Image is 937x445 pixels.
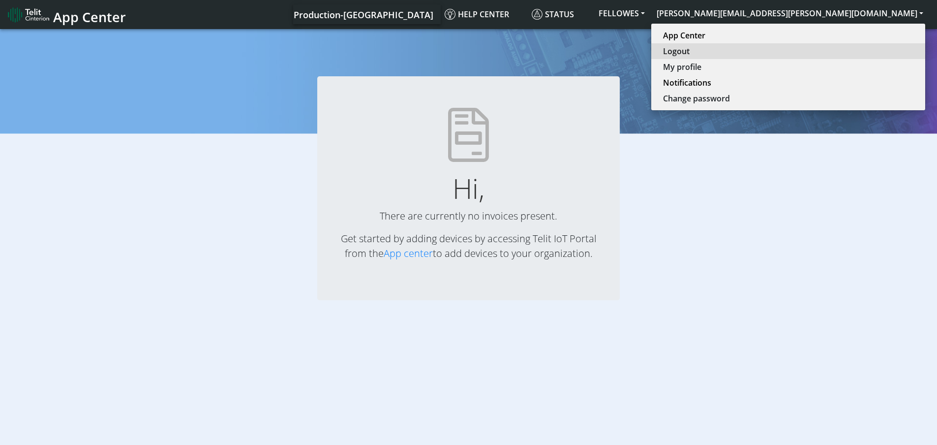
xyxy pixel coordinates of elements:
[8,7,49,23] img: logo-telit-cinterion-gw-new.png
[384,247,433,260] a: App center
[651,4,929,22] button: [PERSON_NAME][EMAIL_ADDRESS][PERSON_NAME][DOMAIN_NAME]
[532,9,574,20] span: Status
[651,28,925,43] button: App Center
[651,75,925,91] button: Notifications
[445,9,509,20] span: Help center
[53,8,126,26] span: App Center
[333,209,604,223] p: There are currently no invoices present.
[651,59,925,75] button: My profile
[294,9,433,21] span: Production-[GEOGRAPHIC_DATA]
[293,4,433,24] a: Your current platform instance
[651,43,925,59] button: Logout
[445,9,455,20] img: knowledge.svg
[651,91,925,106] button: Change password
[663,77,913,89] a: Notifications
[528,4,593,24] a: Status
[593,4,651,22] button: FELLOWES
[663,30,913,41] a: App Center
[532,9,543,20] img: status.svg
[333,231,604,261] p: Get started by adding devices by accessing Telit IoT Portal from the to add devices to your organ...
[441,4,528,24] a: Help center
[8,4,124,25] a: App Center
[333,172,604,205] h1: Hi,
